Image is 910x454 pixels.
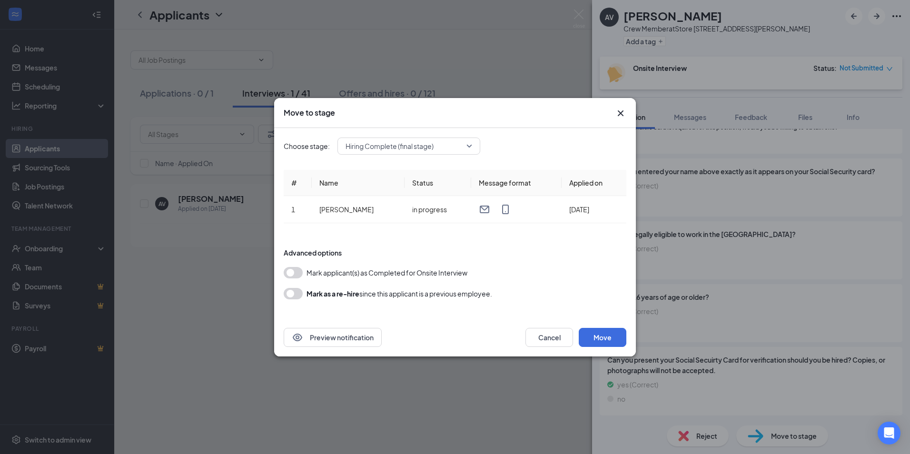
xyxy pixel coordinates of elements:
b: Mark as a re-hire [307,289,359,298]
button: EyePreview notification [284,328,382,347]
th: # [284,170,312,196]
button: Cancel [525,328,573,347]
span: Choose stage: [284,141,330,151]
div: Advanced options [284,248,626,257]
td: [PERSON_NAME] [312,196,405,223]
span: Mark applicant(s) as Completed for Onsite Interview [307,267,467,278]
div: since this applicant is a previous employee. [307,288,492,299]
svg: Email [479,204,490,215]
th: Applied on [562,170,626,196]
button: Close [615,108,626,119]
td: in progress [405,196,471,223]
span: Hiring Complete (final stage) [346,139,434,153]
th: Message format [471,170,562,196]
span: 1 [291,205,295,214]
button: Move [579,328,626,347]
svg: MobileSms [500,204,511,215]
td: [DATE] [562,196,626,223]
th: Status [405,170,471,196]
div: Open Intercom Messenger [878,422,900,444]
th: Name [312,170,405,196]
svg: Eye [292,332,303,343]
h3: Move to stage [284,108,335,118]
svg: Cross [615,108,626,119]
